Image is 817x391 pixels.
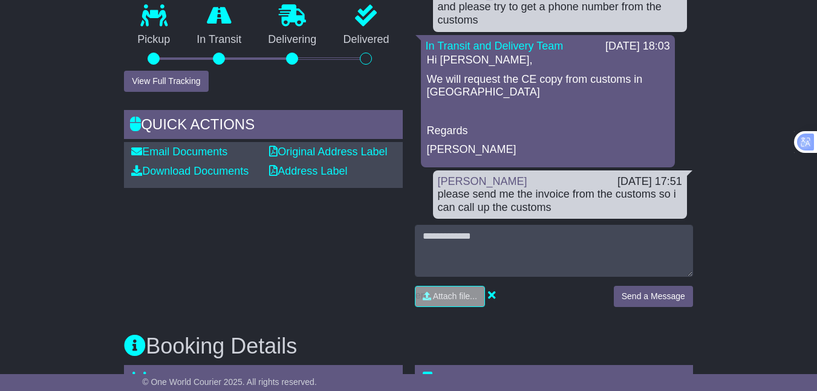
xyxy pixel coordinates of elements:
div: Quick Actions [124,110,402,143]
p: In Transit [183,33,255,47]
p: Hi [PERSON_NAME], [427,54,669,67]
p: Regards [427,124,669,138]
div: and please try to get a phone number from the customs [438,1,682,27]
a: Email Documents [131,146,227,158]
p: Delivered [330,33,402,47]
a: [PERSON_NAME] [438,175,527,187]
span: © One World Courier 2025. All rights reserved. [142,377,317,387]
p: Pickup [124,33,183,47]
div: [DATE] 17:51 [617,175,682,189]
p: [PERSON_NAME] [427,143,669,157]
a: Original Address Label [269,146,387,158]
a: Address Label [269,165,347,177]
a: Download Documents [131,165,249,177]
div: [DATE] 18:03 [605,40,670,53]
h3: Booking Details [124,334,693,358]
a: In Transit and Delivery Team [426,40,564,52]
div: please send me the invoice from the customs so i can call up the customs [438,188,682,214]
p: Delivering [255,33,330,47]
p: We will request the CE copy from customs in [GEOGRAPHIC_DATA] [427,73,669,99]
button: Send a Message [614,286,693,307]
button: View Full Tracking [124,71,208,92]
